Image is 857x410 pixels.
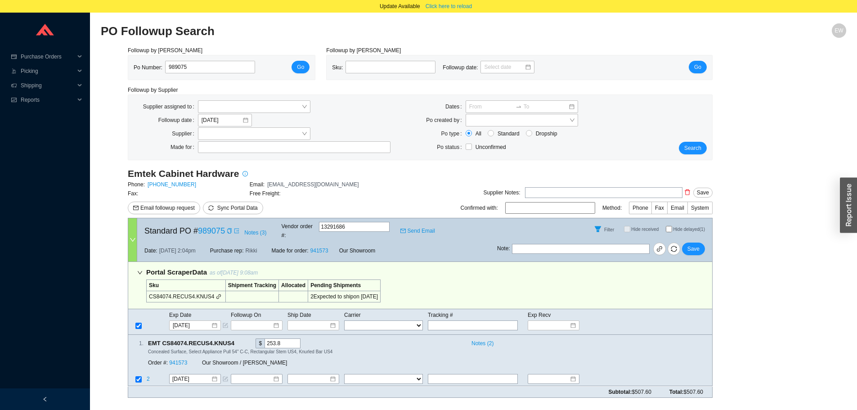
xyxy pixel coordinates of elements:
[282,222,317,240] span: Vendor order # :
[244,228,266,237] span: Notes ( 3 )
[21,78,75,93] span: Shipping
[494,129,523,138] span: Standard
[669,387,703,396] span: Total:
[624,226,630,232] input: Hide received
[428,312,453,318] span: Tracking #
[146,268,207,276] span: Portal Scraper Data
[244,228,267,234] button: Notes (3)
[11,54,17,59] span: credit-card
[101,23,660,39] h2: PO Followup Search
[198,226,225,235] a: 989075
[308,280,381,291] td: Pending Shipments
[158,114,198,126] label: Followup date:
[292,61,310,73] button: Go
[461,202,713,214] div: Confirmed with: Method:
[279,280,308,291] td: Allocated
[147,291,226,302] td: CS84074.RECUS4.KNUS4
[671,205,684,211] span: Email
[604,227,614,232] span: Filter
[148,181,196,188] a: [PHONE_NUMBER]
[339,246,376,255] span: Our Showroom
[437,141,465,153] label: Po status:
[668,246,680,252] span: sync
[653,243,666,255] a: link
[441,127,466,140] label: Po type:
[591,225,605,233] span: filter
[310,292,378,301] div: 2 Expected to ship on [DATE]
[471,339,494,348] span: Notes ( 2 )
[42,396,48,402] span: left
[682,186,692,198] button: delete
[524,102,568,111] input: To
[484,63,525,72] input: Select date
[683,189,692,195] span: delete
[144,224,225,238] span: Standard PO #
[171,141,198,153] label: Made for:
[250,181,265,188] span: Email:
[400,228,406,234] span: mail
[631,227,659,232] span: Hide received
[666,226,672,232] input: Hide delayed(1)
[210,246,244,255] span: Purchase rep:
[133,205,139,212] span: mail
[210,270,258,276] span: as of [DATE] 9:08am
[297,63,304,72] span: Go
[608,387,651,396] span: Subtotal:
[128,47,202,54] span: Followup by [PERSON_NAME]
[426,2,472,11] span: Click here to reload
[202,360,287,366] span: Our Showroom / [PERSON_NAME]
[239,167,251,180] button: info-circle
[143,100,198,113] label: Supplier assigned to
[128,339,144,348] div: 1 .
[173,321,211,330] input: 10/3/2025
[172,127,197,140] label: Supplier:
[591,222,605,236] button: Filter
[169,312,191,318] span: Exp Date
[128,167,239,180] h3: Emtek Cabinet Hardware
[21,50,75,64] span: Purchase Orders
[697,188,709,197] span: Save
[332,61,542,74] div: Sku: Followup date:
[217,205,258,211] span: Sync Portal Data
[203,202,263,214] button: syncSync Portal Data
[516,104,522,110] span: swap-right
[148,338,242,348] span: EMT CS84074.RECUS4.KNUS4
[227,226,232,235] div: Copy
[689,61,707,73] button: Go
[528,312,551,318] span: Exp Recv
[148,360,168,366] span: Order #:
[684,144,701,153] span: Search
[469,102,514,111] input: From
[684,389,703,395] span: $507.60
[687,244,700,253] span: Save
[137,270,143,275] span: down
[128,181,145,188] span: Phone:
[159,246,196,255] span: [DATE] 2:04pm
[208,205,214,211] span: sync
[231,312,261,318] span: Followup On
[326,47,401,54] span: Followup by [PERSON_NAME]
[21,93,75,107] span: Reports
[250,190,281,197] span: Free Freight:
[225,280,278,291] td: Shipment Tracking
[310,248,328,254] a: 941573
[130,237,136,243] span: down
[445,100,466,113] label: Dates:
[516,104,522,110] span: to
[632,389,651,395] span: $507.60
[134,61,262,74] div: Po Number:
[656,246,663,253] span: link
[140,203,195,212] span: Email followup request
[147,280,226,291] td: Sku
[234,228,239,234] span: export
[236,338,242,348] div: Copy
[223,323,228,328] span: form
[223,377,228,382] span: form
[128,87,178,93] span: Followup by Supplier
[234,226,239,235] a: export
[267,181,359,188] span: [EMAIL_ADDRESS][DOMAIN_NAME]
[272,248,309,254] span: Made for order:
[21,64,75,78] span: Picking
[400,226,435,235] a: mailSend Email
[655,205,664,211] span: Fax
